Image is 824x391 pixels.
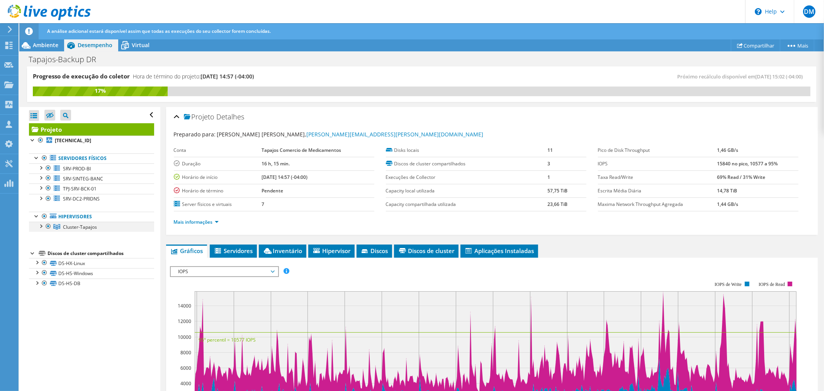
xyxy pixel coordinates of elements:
[180,380,191,387] text: 4000
[63,165,91,172] span: SRV-PROD-BI
[29,194,154,204] a: SRV-DC2-PRIDNS
[78,41,112,49] span: Desempenho
[803,5,816,18] span: DM
[29,173,154,184] a: SRV-SINTEG-BANC
[547,147,553,153] b: 11
[63,175,103,182] span: SRV-SINTEG-BANC
[398,247,455,255] span: Discos de cluster
[29,153,154,163] a: Servidores físicos
[29,212,154,222] a: Hipervisores
[755,73,803,80] span: [DATE] 15:02 (-04:00)
[133,72,254,81] h4: Hora de término do projeto:
[386,173,548,181] label: Execuções de Collector
[174,173,262,181] label: Horário de início
[717,160,778,167] b: 15840 no pico, 10577 a 95%
[217,131,484,138] span: [PERSON_NAME] [PERSON_NAME],
[717,147,739,153] b: 1,46 GB/s
[262,160,290,167] b: 16 h, 15 min.
[29,136,154,146] a: [TECHNICAL_ID]
[547,201,567,207] b: 23,66 TiB
[262,187,283,194] b: Pendente
[598,201,717,208] label: Maxima Network Throughput Agregada
[759,282,785,287] text: IOPS de Read
[547,187,567,194] b: 57,75 TiB
[677,73,807,80] span: Próximo recálculo disponível em
[29,258,154,268] a: DS-HX-Linux
[47,28,271,34] span: A análise adicional estará disponível assim que todas as execuções do seu collector forem concluí...
[715,282,742,287] text: IOPS de Write
[263,247,302,255] span: Inventário
[262,201,264,207] b: 7
[464,247,534,255] span: Aplicações Instaladas
[598,187,717,195] label: Escrita Média Diária
[63,224,97,230] span: Cluster-Tapajos
[386,201,548,208] label: Capacity compartilhada utilizada
[717,187,737,194] b: 14,78 TiB
[29,222,154,232] a: Cluster-Tapajos
[180,365,191,371] text: 6000
[178,303,191,309] text: 14000
[178,334,191,340] text: 10000
[184,113,215,121] span: Projeto
[132,41,150,49] span: Virtual
[178,318,191,325] text: 12000
[33,41,58,49] span: Ambiente
[214,247,253,255] span: Servidores
[170,247,203,255] span: Gráficos
[547,160,550,167] b: 3
[312,247,351,255] span: Hipervisor
[29,279,154,289] a: DS-HS-DB
[29,268,154,278] a: DS-HS-Windows
[33,87,168,95] div: 17%
[29,184,154,194] a: TPJ-SRV-BCK-01
[598,146,717,154] label: Pico de Disk Throughput
[262,147,341,153] b: Tapajos Comercio de Medicamentos
[780,39,814,51] a: Mais
[174,131,216,138] label: Preparado para:
[180,349,191,356] text: 8000
[174,201,262,208] label: Server físicos e virtuais
[174,187,262,195] label: Horário de término
[755,8,762,15] svg: \n
[598,160,717,168] label: IOPS
[25,55,108,64] h1: Tapajos-Backup DR
[217,112,245,121] span: Detalhes
[174,160,262,168] label: Duração
[307,131,484,138] a: [PERSON_NAME][EMAIL_ADDRESS][PERSON_NAME][DOMAIN_NAME]
[29,163,154,173] a: SRV-PROD-BI
[598,173,717,181] label: Taxa Read/Write
[386,160,548,168] label: Discos de cluster compartilhados
[199,337,256,343] text: 95° percentil = 10577 IOPS
[29,123,154,136] a: Projeto
[48,249,154,258] div: Discos de cluster compartilhados
[63,195,100,202] span: SRV-DC2-PRIDNS
[262,174,308,180] b: [DATE] 14:57 (-04:00)
[717,174,766,180] b: 69% Read / 31% Write
[360,247,388,255] span: Discos
[386,187,548,195] label: Capacity local utilizada
[174,146,262,154] label: Conta
[175,267,274,276] span: IOPS
[174,219,219,225] a: Mais informações
[731,39,780,51] a: Compartilhar
[63,185,97,192] span: TPJ-SRV-BCK-01
[55,137,91,144] b: [TECHNICAL_ID]
[547,174,550,180] b: 1
[386,146,548,154] label: Disks locais
[200,73,254,80] span: [DATE] 14:57 (-04:00)
[717,201,739,207] b: 1,44 GB/s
